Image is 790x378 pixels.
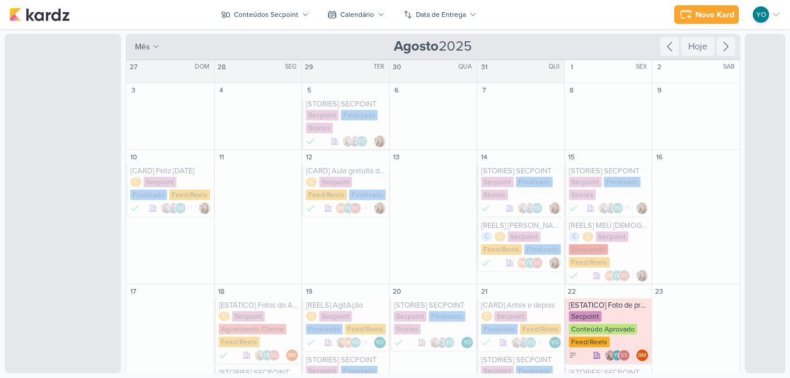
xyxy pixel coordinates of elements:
div: Stories [394,324,421,334]
div: Yasmin Oliveira [261,350,273,361]
span: +1 [624,204,630,213]
div: Bloqueado [569,244,608,255]
div: Finalizado [516,177,553,187]
div: [REELS] MEU DEUS, A SIMONE CAIU [569,221,650,230]
div: Colaboradores: Beth Monteiro, Yasmin Oliveira, Simone Regina Sa [604,270,633,281]
p: BM [344,340,353,346]
div: Secpoint [481,366,514,376]
div: 16 [653,151,665,163]
div: [CARD] Aula gratuita de pilates [306,166,387,176]
div: QUA [458,62,475,72]
div: Yasmin Oliveira [531,202,543,214]
div: Colaboradores: Franciluce Carvalho, Yasmin Oliveira, Simone Regina Sa [604,350,633,361]
div: Beth Monteiro [517,257,529,269]
div: C [481,312,492,321]
img: Franciluce Carvalho [511,337,522,348]
div: Responsável: Yasmin Oliveira [374,337,386,348]
div: [STORIES] SECPOINT [306,355,387,365]
img: Guilherme Savio [436,337,448,348]
div: Aguardando Cliente [219,324,286,334]
div: C [582,232,593,241]
p: YO [344,206,352,212]
div: Colaboradores: Franciluce Carvalho, Guilherme Savio, Yasmin Oliveira, Simone Regina Sa [511,337,546,348]
div: Yasmin Oliveira [611,270,623,281]
img: Franciluce Carvalho [342,135,354,147]
div: Simone Regina Sa [350,202,361,214]
div: 30 [391,61,403,73]
p: YO [358,139,365,145]
div: Yasmin Oliveira [350,337,361,348]
div: 7 [478,84,490,96]
div: [CARD] Antes e depois [481,301,562,310]
div: 6 [391,84,403,96]
div: [STORIES] SECPOINT [481,166,562,176]
p: SS [533,261,540,266]
div: Finalizado [219,350,228,361]
div: Yasmin Oliveira [443,337,455,348]
div: 5 [303,84,315,96]
img: Franciluce Carvalho [374,135,386,147]
p: BM [288,353,296,359]
span: +1 [186,204,193,213]
div: QUI [549,62,563,72]
div: 31 [478,61,490,73]
div: 2 [653,61,665,73]
p: YO [176,206,184,212]
div: C [494,232,506,241]
div: C [569,232,580,241]
div: Yasmin Oliveira [461,337,473,348]
div: Secpoint [144,177,176,187]
button: Novo Kard [674,5,739,24]
img: Franciluce Carvalho [161,202,172,214]
p: YO [614,273,621,279]
div: Finalizado [481,337,490,348]
div: Colaboradores: Franciluce Carvalho, Guilherme Savio, Yasmin Oliveira [342,135,371,147]
p: BM [519,261,527,266]
div: Feed/Reels [569,337,610,347]
div: Responsável: Franciluce Carvalho [636,202,648,214]
div: Colaboradores: Franciluce Carvalho, Guilherme Savio, Yasmin Oliveira, Simone Regina Sa [161,202,195,214]
div: [STORIES] SECPOINT [219,368,300,377]
img: Franciluce Carvalho [429,337,441,348]
p: YO [446,340,453,346]
div: Beth Monteiro [336,202,347,214]
div: Finalizado [481,202,490,214]
div: C [130,177,141,187]
div: Finalizado [604,177,640,187]
p: YO [614,206,622,212]
div: SEG [285,62,300,72]
div: Feed/Reels [481,244,522,255]
div: Finalizado [516,366,553,376]
div: Feed/Reels [569,257,610,268]
div: 3 [127,84,139,96]
div: Secpoint [569,177,602,187]
div: Responsável: Yasmin Oliveira [549,337,561,348]
div: TER [373,62,388,72]
div: 4 [216,84,227,96]
div: Colaboradores: Franciluce Carvalho, Yasmin Oliveira, Simone Regina Sa [254,350,283,361]
div: Beth Monteiro [604,270,616,281]
div: Finalizado [306,202,315,214]
p: SS [352,206,359,212]
div: Simone Regina Sa [618,350,630,361]
div: Secpoint [508,231,540,242]
div: Beth Monteiro [636,350,648,361]
div: Feed/Reels [306,190,347,200]
div: Finalizado [481,324,518,334]
p: YO [614,353,621,359]
div: C [219,312,230,321]
div: Responsável: Beth Monteiro [636,350,648,361]
div: 15 [566,151,578,163]
div: [STORIES] SECPOINT [481,355,562,365]
span: +1 [536,338,543,347]
div: Finalizado [481,257,490,269]
div: Yasmin Oliveira [524,257,536,269]
div: 21 [478,286,490,297]
div: Finalizado [524,244,561,255]
div: Beth Monteiro [343,337,354,348]
div: 10 [127,151,139,163]
p: YO [526,261,533,266]
img: Franciluce Carvalho [336,337,347,348]
img: Franciluce Carvalho [374,202,386,214]
img: Guilherme Savio [605,202,617,214]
